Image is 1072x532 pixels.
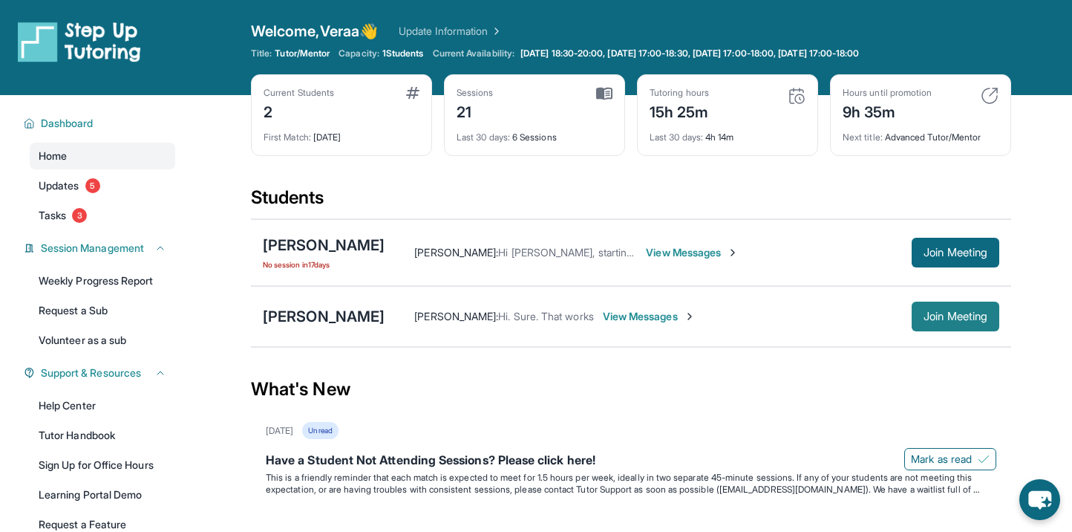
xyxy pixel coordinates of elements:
div: Students [251,186,1011,218]
img: Chevron-Right [684,311,696,322]
button: Support & Resources [35,366,166,380]
div: Tutoring hours [650,87,709,99]
span: Tasks [39,208,66,223]
div: 2 [264,99,334,123]
button: Join Meeting [912,238,999,267]
span: Hi [PERSON_NAME], starting this week can we schedule the times to meet with [PERSON_NAME]. Thank ... [498,246,1016,259]
span: Title: [251,48,272,59]
a: Tutor Handbook [30,422,175,449]
div: What's New [251,357,1011,422]
button: Dashboard [35,116,166,131]
img: card [788,87,805,105]
span: Hi. Sure. That works [498,310,593,322]
div: 6 Sessions [457,123,612,143]
span: First Match : [264,132,311,143]
span: 5 [85,178,100,193]
span: Next title : [843,132,883,143]
img: card [596,87,612,100]
div: Sessions [457,87,494,99]
div: 15h 25m [650,99,709,123]
span: Session Management [41,241,144,256]
span: Home [39,149,67,163]
div: Hours until promotion [843,87,932,99]
div: Unread [302,422,338,439]
a: Home [30,143,175,169]
span: Welcome, Veraa 👋 [251,21,378,42]
span: [PERSON_NAME] : [414,246,498,259]
span: [PERSON_NAME] : [414,310,498,322]
img: card [981,87,999,105]
button: Join Meeting [912,302,999,331]
span: [DATE] 18:30-20:00, [DATE] 17:00-18:30, [DATE] 17:00-18:00, [DATE] 17:00-18:00 [520,48,859,59]
span: Tutor/Mentor [275,48,330,59]
span: Current Availability: [433,48,514,59]
a: [DATE] 18:30-20:00, [DATE] 17:00-18:30, [DATE] 17:00-18:00, [DATE] 17:00-18:00 [517,48,862,59]
span: Last 30 days : [650,132,703,143]
img: Mark as read [978,453,990,465]
span: Mark as read [911,452,972,467]
span: Support & Resources [41,366,141,380]
div: Advanced Tutor/Mentor [843,123,999,143]
img: card [406,87,419,99]
p: This is a friendly reminder that each match is expected to meet for 1.5 hours per week, ideally i... [266,472,996,496]
a: Weekly Progress Report [30,267,175,294]
div: [DATE] [264,123,419,143]
span: 3 [72,208,87,223]
a: Tasks3 [30,202,175,229]
div: Have a Student Not Attending Sessions? Please click here! [266,451,996,472]
img: Chevron-Right [727,247,739,259]
a: Sign Up for Office Hours [30,452,175,479]
span: Join Meeting [924,312,987,321]
a: Learning Portal Demo [30,481,175,508]
div: [PERSON_NAME] [263,306,385,327]
a: Help Center [30,392,175,419]
a: Updates5 [30,172,175,199]
span: Dashboard [41,116,94,131]
a: Request a Sub [30,297,175,324]
div: 4h 14m [650,123,805,143]
div: 9h 35m [843,99,932,123]
span: Join Meeting [924,248,987,257]
button: chat-button [1019,479,1060,520]
span: View Messages [603,309,696,324]
span: No session in 17 days [263,259,385,270]
button: Session Management [35,241,166,256]
div: Current Students [264,87,334,99]
button: Mark as read [904,448,996,470]
a: Update Information [399,24,503,39]
span: 1 Students [382,48,424,59]
span: Updates [39,178,79,193]
span: Last 30 days : [457,132,510,143]
img: logo [18,21,141,62]
span: Capacity: [339,48,379,59]
div: [PERSON_NAME] [263,235,385,256]
div: 21 [457,99,494,123]
div: [DATE] [266,425,293,437]
span: View Messages [646,245,739,260]
a: Volunteer as a sub [30,327,175,354]
img: Chevron Right [488,24,503,39]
